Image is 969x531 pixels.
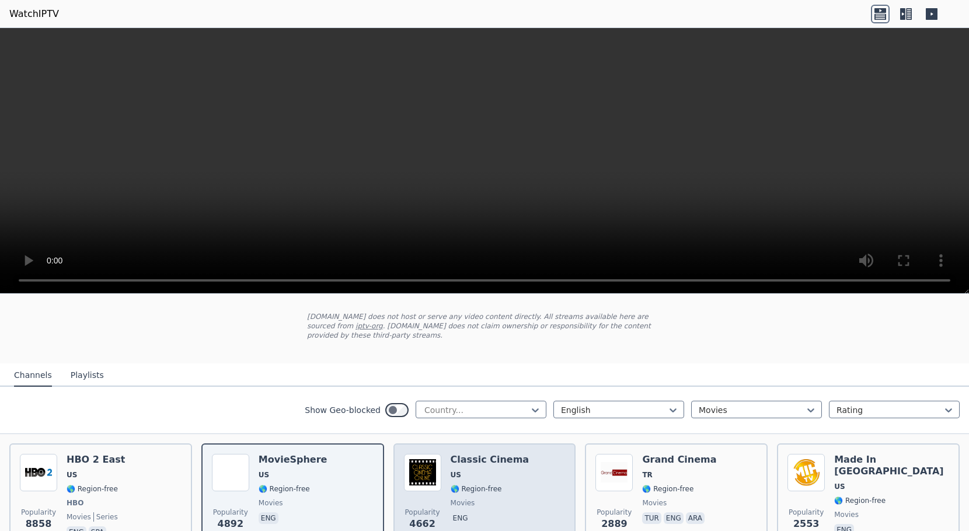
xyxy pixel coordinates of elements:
span: 🌎 Region-free [642,484,693,494]
p: eng [259,512,278,524]
span: Popularity [789,508,824,517]
h6: Made In [GEOGRAPHIC_DATA] [834,454,949,477]
img: HBO 2 East [20,454,57,491]
h6: HBO 2 East [67,454,125,466]
span: US [67,470,77,480]
span: HBO [67,498,83,508]
span: Popularity [405,508,440,517]
span: 🌎 Region-free [67,484,118,494]
span: movies [67,512,91,522]
p: [DOMAIN_NAME] does not host or serve any video content directly. All streams available here are s... [307,312,662,340]
span: movies [642,498,667,508]
span: US [834,482,845,491]
img: Classic Cinema [404,454,441,491]
button: Channels [14,365,52,387]
h6: MovieSphere [259,454,327,466]
span: 🌎 Region-free [451,484,502,494]
p: ara [686,512,705,524]
p: eng [664,512,684,524]
img: Grand Cinema [595,454,633,491]
span: 4662 [409,517,435,531]
span: Popularity [21,508,56,517]
span: movies [451,498,475,508]
img: Made In Hollywood [787,454,825,491]
span: 🌎 Region-free [259,484,310,494]
a: iptv-org [355,322,383,330]
p: eng [451,512,470,524]
button: Playlists [71,365,104,387]
span: TR [642,470,652,480]
span: Popularity [213,508,248,517]
span: 2889 [601,517,628,531]
span: movies [834,510,859,519]
span: 2553 [793,517,820,531]
h6: Grand Cinema [642,454,716,466]
span: US [451,470,461,480]
p: tur [642,512,661,524]
h6: Classic Cinema [451,454,529,466]
a: WatchIPTV [9,7,59,21]
span: 🌎 Region-free [834,496,886,505]
span: Popularity [597,508,632,517]
img: MovieSphere [212,454,249,491]
span: 8858 [26,517,52,531]
span: series [93,512,118,522]
span: 4892 [218,517,244,531]
span: US [259,470,269,480]
span: movies [259,498,283,508]
label: Show Geo-blocked [305,404,381,416]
